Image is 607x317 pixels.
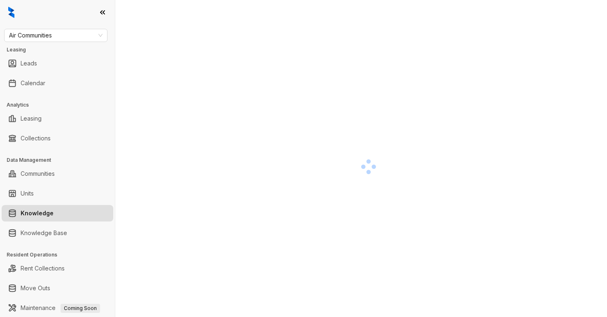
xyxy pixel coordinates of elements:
[9,29,103,42] span: Air Communities
[2,55,113,72] li: Leads
[2,130,113,147] li: Collections
[21,110,42,127] a: Leasing
[2,110,113,127] li: Leasing
[7,156,115,164] h3: Data Management
[21,205,54,221] a: Knowledge
[2,300,113,316] li: Maintenance
[2,75,113,91] li: Calendar
[21,225,67,241] a: Knowledge Base
[7,251,115,259] h3: Resident Operations
[21,130,51,147] a: Collections
[61,304,100,313] span: Coming Soon
[21,280,50,296] a: Move Outs
[21,185,34,202] a: Units
[8,7,14,18] img: logo
[2,280,113,296] li: Move Outs
[2,165,113,182] li: Communities
[2,260,113,277] li: Rent Collections
[21,55,37,72] a: Leads
[2,225,113,241] li: Knowledge Base
[7,101,115,109] h3: Analytics
[2,185,113,202] li: Units
[21,165,55,182] a: Communities
[21,75,45,91] a: Calendar
[7,46,115,54] h3: Leasing
[2,205,113,221] li: Knowledge
[21,260,65,277] a: Rent Collections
